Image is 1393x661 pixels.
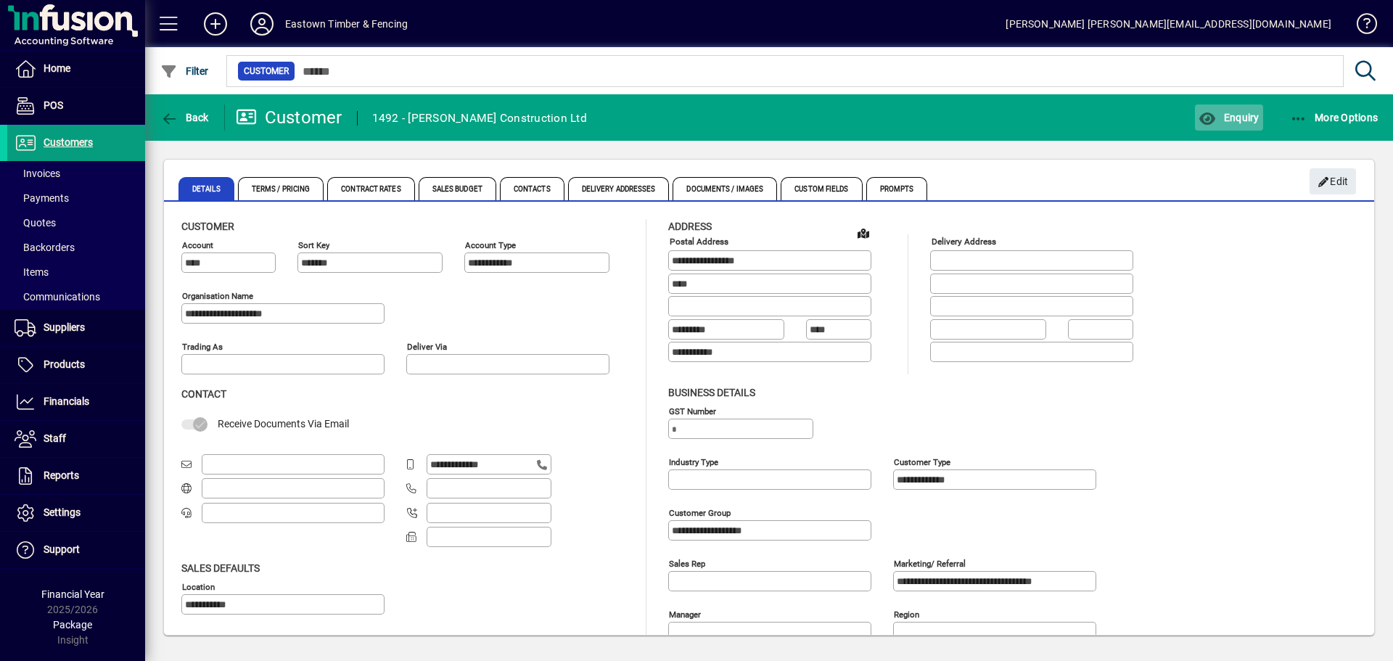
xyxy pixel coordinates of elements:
mat-label: Customer group [669,507,731,517]
button: Filter [157,58,213,84]
mat-label: Account Type [465,240,516,250]
a: Suppliers [7,310,145,346]
a: Items [7,260,145,284]
div: Customer [236,106,342,129]
a: Quotes [7,210,145,235]
span: Delivery Addresses [568,177,670,200]
div: Eastown Timber & Fencing [285,12,408,36]
mat-label: Sales rep [669,558,705,568]
span: Filter [160,65,209,77]
span: Custom Fields [781,177,862,200]
button: Add [192,11,239,37]
span: Customer [244,64,289,78]
button: Back [157,104,213,131]
span: Financials [44,395,89,407]
span: Terms / Pricing [238,177,324,200]
a: Settings [7,495,145,531]
button: More Options [1286,104,1382,131]
span: Payments [15,192,69,204]
div: 1492 - [PERSON_NAME] Construction Ltd [372,107,587,130]
div: [PERSON_NAME] [PERSON_NAME][EMAIL_ADDRESS][DOMAIN_NAME] [1006,12,1331,36]
span: Business details [668,387,755,398]
span: Sales Budget [419,177,496,200]
span: Contract Rates [327,177,414,200]
mat-label: Region [894,609,919,619]
span: More Options [1290,112,1378,123]
mat-label: Manager [669,609,701,619]
span: Invoices [15,168,60,179]
span: Customer [181,221,234,232]
a: Invoices [7,161,145,186]
a: Knowledge Base [1346,3,1375,50]
a: Backorders [7,235,145,260]
span: Reports [44,469,79,481]
a: Staff [7,421,145,457]
span: Documents / Images [673,177,777,200]
span: Contact [181,388,226,400]
span: Financial Year [41,588,104,600]
span: Support [44,543,80,555]
span: Prompts [866,177,928,200]
span: Backorders [15,242,75,253]
mat-label: Sort key [298,240,329,250]
mat-label: Marketing/ Referral [894,558,966,568]
mat-label: Trading as [182,342,223,352]
span: Contacts [500,177,564,200]
span: Communications [15,291,100,303]
span: Quotes [15,217,56,229]
a: Communications [7,284,145,309]
a: Support [7,532,145,568]
span: Home [44,62,70,74]
mat-label: Organisation name [182,291,253,301]
a: Reports [7,458,145,494]
button: Profile [239,11,285,37]
span: Back [160,112,209,123]
mat-label: GST Number [669,406,716,416]
span: Enquiry [1199,112,1259,123]
button: Enquiry [1195,104,1262,131]
button: Edit [1310,168,1356,194]
a: Financials [7,384,145,420]
span: Items [15,266,49,278]
span: Sales defaults [181,562,260,574]
span: Address [668,221,712,232]
span: Products [44,358,85,370]
app-page-header-button: Back [145,104,225,131]
span: Package [53,619,92,631]
a: Home [7,51,145,87]
span: Customers [44,136,93,148]
span: Staff [44,432,66,444]
span: Details [178,177,234,200]
mat-label: Customer type [894,456,950,467]
mat-label: Deliver via [407,342,447,352]
a: POS [7,88,145,124]
span: POS [44,99,63,111]
span: Edit [1318,170,1349,194]
a: Payments [7,186,145,210]
mat-label: Location [182,581,215,591]
span: Settings [44,506,81,518]
a: Products [7,347,145,383]
mat-label: Industry type [669,456,718,467]
span: Suppliers [44,321,85,333]
mat-label: Account [182,240,213,250]
span: Receive Documents Via Email [218,418,349,430]
a: View on map [852,221,875,245]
